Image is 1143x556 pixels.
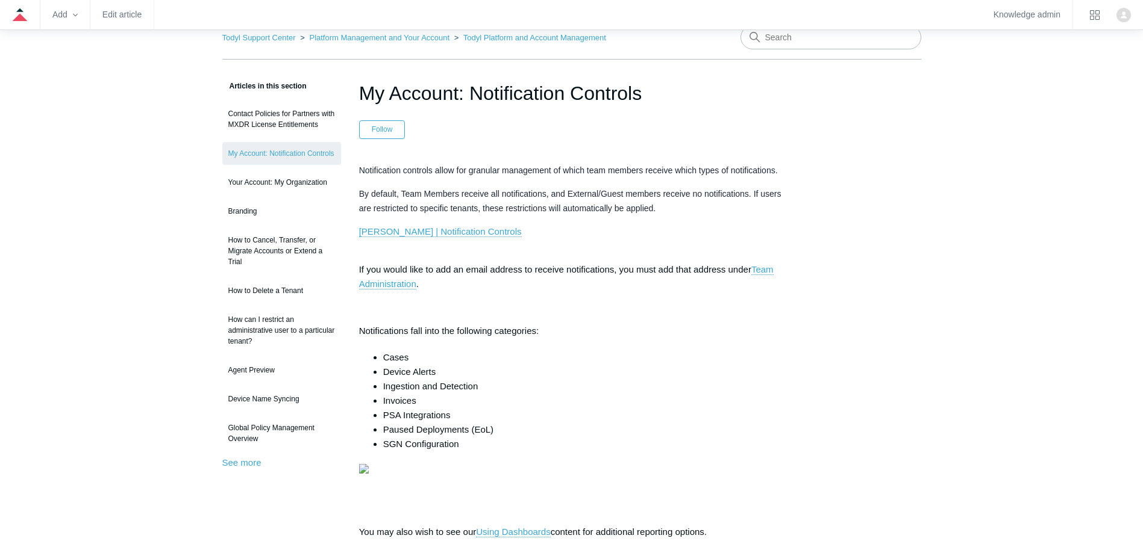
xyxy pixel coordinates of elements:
a: Using Dashboards [476,527,550,537]
a: How to Delete a Tenant [222,279,341,302]
input: Search [741,25,921,49]
img: user avatar [1116,8,1131,22]
zd-hc-trigger: Click your profile icon to open the profile menu [1116,8,1131,22]
a: Your Account: My Organization [222,171,341,194]
a: Contact Policies for Partners with MXDR License Entitlements [222,102,341,136]
a: How to Cancel, Transfer, or Migrate Accounts or Extend a Trial [222,229,341,273]
img: 27287516982291 [359,464,369,474]
a: Agent Preview [222,359,341,381]
a: Todyl Platform and Account Management [463,33,606,42]
li: Paused Deployments (EoL) [383,422,784,437]
a: Global Policy Management Overview [222,416,341,450]
a: Branding [222,200,341,223]
a: My Account: Notification Controls [222,142,341,165]
li: PSA Integrations [383,408,784,422]
a: Todyl Support Center [222,33,296,42]
li: Todyl Support Center [222,33,298,42]
p: If you would like to add an email address to receive notifications, you must add that address und... [359,248,784,291]
li: Ingestion and Detection [383,379,784,394]
a: Team Administration [359,264,774,289]
p: You may also wish to see our content for additional reporting options. [359,525,784,539]
li: Cases [383,350,784,365]
a: Edit article [102,11,142,18]
a: Platform Management and Your Account [309,33,449,42]
a: How can I restrict an administrative user to a particular tenant? [222,308,341,353]
a: Device Name Syncing [222,388,341,410]
h1: My Account: Notification Controls [359,79,784,108]
p: Notifications fall into the following categories: [359,324,784,338]
li: SGN Configuration [383,437,784,451]
li: Platform Management and Your Account [298,33,452,42]
li: Device Alerts [383,365,784,379]
a: Knowledge admin [994,11,1060,18]
a: [PERSON_NAME] | Notification Controls [359,226,522,237]
a: See more [222,457,261,468]
li: Todyl Platform and Account Management [452,33,606,42]
zd-hc-trigger: Add [52,11,78,18]
span: Articles in this section [222,82,307,90]
span: Notification controls allow for granular management of which team members receive which types of ... [359,165,778,175]
button: Follow Article [359,120,406,138]
li: Invoices [383,394,784,408]
span: By default, Team Members receive all notifications, and External/Guest members receive no notific... [359,189,781,213]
